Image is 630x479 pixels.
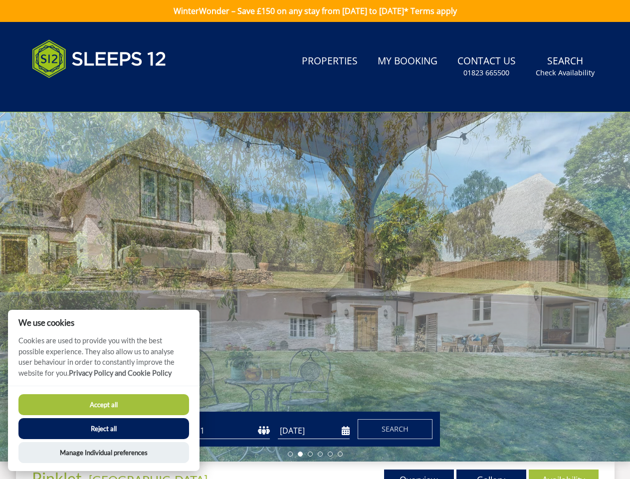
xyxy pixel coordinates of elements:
[8,318,200,327] h2: We use cookies
[453,50,520,83] a: Contact Us01823 665500
[69,369,172,377] a: Privacy Policy and Cookie Policy
[463,68,509,78] small: 01823 665500
[32,34,167,84] img: Sleeps 12
[278,423,350,439] input: Arrival Date
[298,50,362,73] a: Properties
[27,90,132,98] iframe: Customer reviews powered by Trustpilot
[358,419,432,439] button: Search
[18,394,189,415] button: Accept all
[18,442,189,463] button: Manage Individual preferences
[8,335,200,386] p: Cookies are used to provide you with the best possible experience. They also allow us to analyse ...
[382,424,409,434] span: Search
[532,50,599,83] a: SearchCheck Availability
[18,418,189,439] button: Reject all
[374,50,441,73] a: My Booking
[536,68,595,78] small: Check Availability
